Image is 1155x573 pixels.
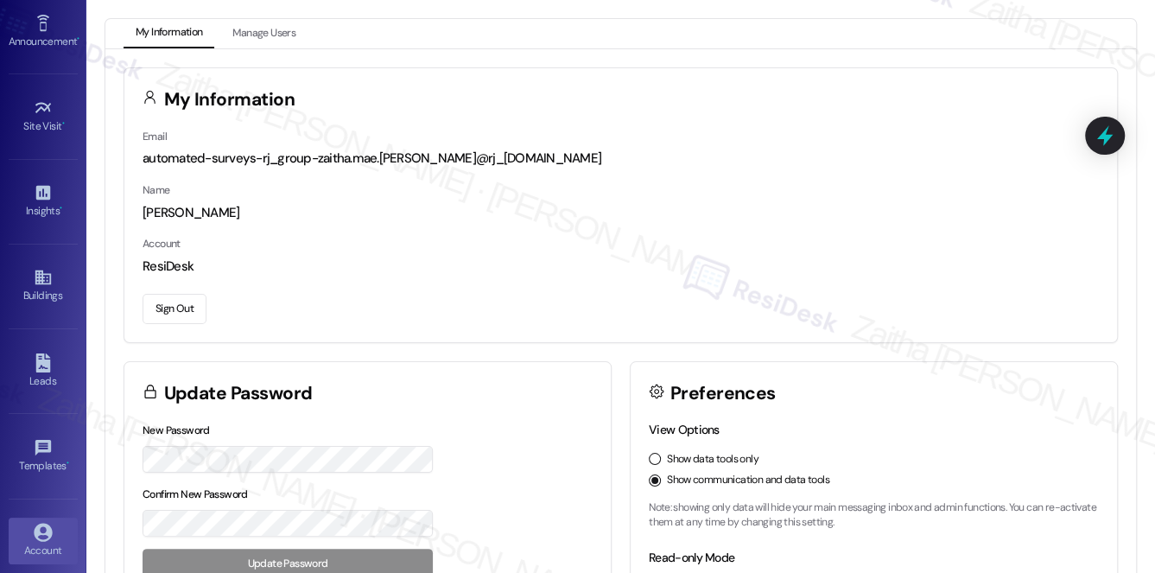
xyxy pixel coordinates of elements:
p: Note: showing only data will hide your main messaging inbox and admin functions. You can re-activ... [649,500,1099,531]
button: Manage Users [220,19,308,48]
div: [PERSON_NAME] [143,204,1099,222]
label: Account [143,237,181,251]
a: Leads [9,348,78,395]
h3: Preferences [670,385,776,403]
a: Buildings [9,263,78,309]
label: Name [143,183,170,197]
label: Show data tools only [667,452,758,468]
a: Account [9,518,78,564]
a: Insights • [9,178,78,225]
h3: Update Password [164,385,313,403]
a: Site Visit • [9,93,78,140]
button: My Information [124,19,214,48]
div: automated-surveys-rj_group-zaitha.mae.[PERSON_NAME]@rj_[DOMAIN_NAME] [143,150,1099,168]
label: Email [143,130,167,143]
a: Templates • [9,433,78,480]
button: Sign Out [143,294,206,324]
label: Confirm New Password [143,487,248,501]
span: • [62,118,65,130]
span: • [60,202,62,214]
span: • [67,457,69,469]
h3: My Information [164,91,295,109]
label: Read-only Mode [649,550,734,565]
label: Show communication and data tools [667,473,829,488]
label: New Password [143,423,210,437]
div: ResiDesk [143,258,1099,276]
span: • [77,33,79,45]
label: View Options [649,422,720,437]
